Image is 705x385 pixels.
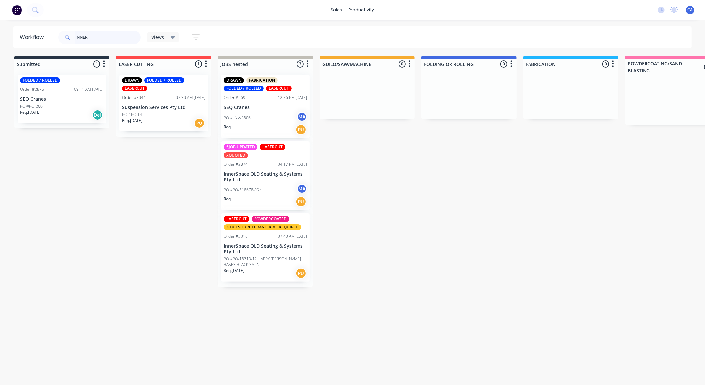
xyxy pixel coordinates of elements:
[266,86,292,91] div: LASERCUT
[224,243,307,255] p: InnerSpace QLD Seating & Systems Pty Ltd
[176,95,205,101] div: 07:30 AM [DATE]
[252,216,289,222] div: POWDERCOATED
[194,118,205,128] div: PU
[20,109,41,115] p: Req. [DATE]
[224,115,251,121] p: PO # INV-5806
[221,141,310,210] div: *JOB UPDATEDLASERCUTxQUOTEDOrder #287404:17 PM [DATE]InnerSpace QLD Seating & Systems Pty LtdPO #...
[74,87,103,92] div: 09:11 AM [DATE]
[122,105,205,110] p: Suspension Services Pty Ltd
[224,224,301,230] div: X OUTSOURCED MATERIAL REQUIRED
[221,75,310,138] div: DRAWNFABRICATIONFOLDED / ROLLEDLASERCUTOrder #269212:56 PM [DATE]SEQ CranesPO # INV-5806MAReq.PU
[224,86,264,91] div: FOLDED / ROLLED
[278,95,307,101] div: 12:56 PM [DATE]
[296,196,306,207] div: PU
[122,95,146,101] div: Order #3044
[688,7,693,13] span: CA
[20,87,44,92] div: Order #2876
[224,105,307,110] p: SEQ Cranes
[122,118,142,123] p: Req. [DATE]
[224,124,232,130] p: Req.
[297,112,307,122] div: MA
[224,187,261,193] p: PO #PO-*18678-05*
[224,161,248,167] div: Order #2874
[224,77,244,83] div: DRAWN
[224,196,232,202] p: Req.
[144,77,184,83] div: FOLDED / ROLLED
[122,86,147,91] div: LASERCUT
[122,112,142,118] p: PO #PO-14
[246,77,278,83] div: FABRICATION
[221,213,310,282] div: LASERCUTPOWDERCOATEDX OUTSOURCED MATERIAL REQUIREDOrder #301807:43 AM [DATE]InnerSpace QLD Seatin...
[20,96,103,102] p: SEQ Cranes
[151,34,164,41] span: Views
[224,171,307,183] p: InnerSpace QLD Seating & Systems Pty Ltd
[296,124,306,135] div: PU
[260,144,285,150] div: LASERCUT
[92,110,103,120] div: Del
[20,77,60,83] div: FOLDED / ROLLED
[328,5,346,15] div: sales
[224,152,248,158] div: xQUOTED
[12,5,22,15] img: Factory
[18,75,106,123] div: FOLDED / ROLLEDOrder #287609:11 AM [DATE]SEQ CranesPO #PO-2601Req.[DATE]Del
[20,33,47,41] div: Workflow
[224,256,307,268] p: PO #PO-18713-12 HAPPY [PERSON_NAME] BASES BLACK SATIN
[296,268,306,279] div: PU
[224,268,244,274] p: Req. [DATE]
[224,233,248,239] div: Order #3018
[75,31,141,44] input: Search for orders...
[224,95,248,101] div: Order #2692
[278,161,307,167] div: 04:17 PM [DATE]
[224,216,249,222] div: LASERCUT
[224,144,257,150] div: *JOB UPDATED
[278,233,307,239] div: 07:43 AM [DATE]
[297,184,307,193] div: MA
[122,77,142,83] div: DRAWN
[20,103,45,109] p: PO #PO-2601
[119,75,208,131] div: DRAWNFOLDED / ROLLEDLASERCUTOrder #304407:30 AM [DATE]Suspension Services Pty LtdPO #PO-14Req.[DA...
[346,5,378,15] div: productivity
